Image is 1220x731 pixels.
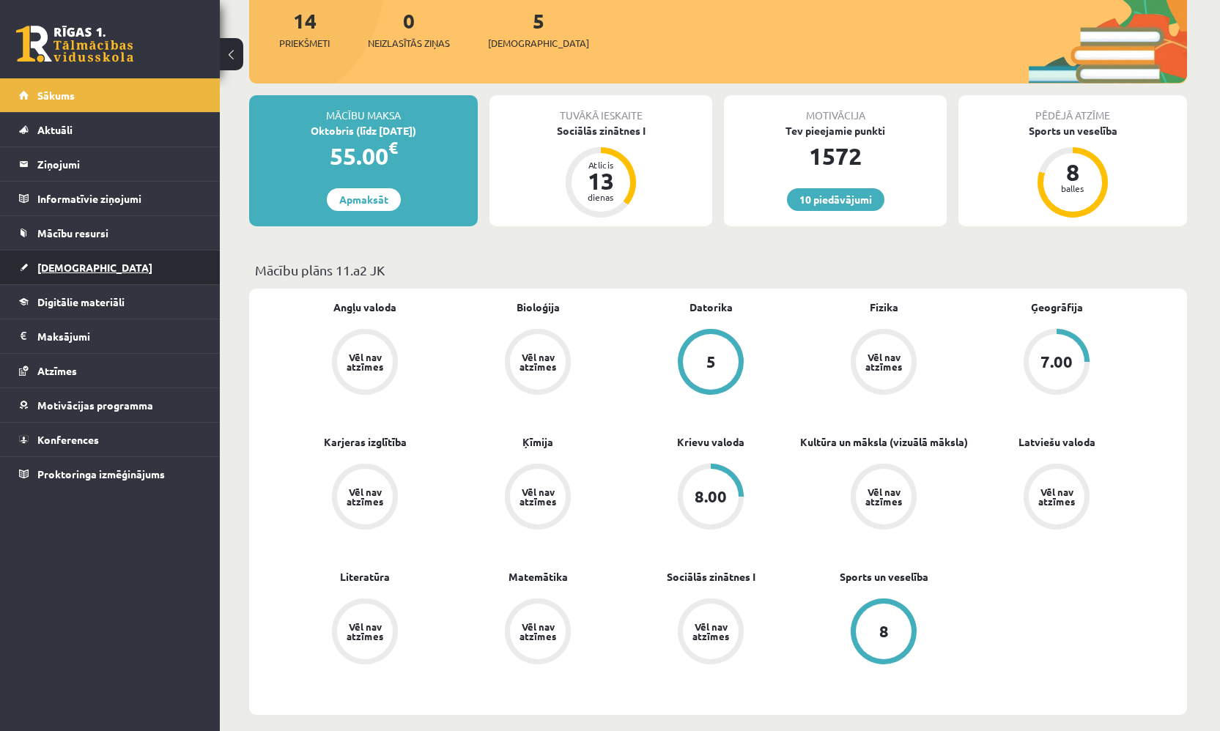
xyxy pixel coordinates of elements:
[624,329,797,398] a: 5
[451,598,624,667] a: Vēl nav atzīmes
[863,487,904,506] div: Vēl nav atzīmes
[677,434,744,450] a: Krievu valoda
[1018,434,1095,450] a: Latviešu valoda
[19,182,202,215] a: Informatīvie ziņojumi
[255,260,1181,280] p: Mācību plāns 11.a2 JK
[863,352,904,371] div: Vēl nav atzīmes
[970,464,1143,533] a: Vēl nav atzīmes
[1031,300,1083,315] a: Ģeogrāfija
[19,147,202,181] a: Ziņojumi
[706,354,716,370] div: 5
[690,300,733,315] a: Datorika
[37,398,153,412] span: Motivācijas programma
[37,467,165,480] span: Proktoringa izmēģinājums
[690,622,731,641] div: Vēl nav atzīmes
[579,169,623,193] div: 13
[388,137,398,158] span: €
[517,300,560,315] a: Bioloģija
[624,464,797,533] a: 8.00
[16,26,133,62] a: Rīgas 1. Tālmācības vidusskola
[517,622,558,641] div: Vēl nav atzīmes
[37,182,202,215] legend: Informatīvie ziņojumi
[488,36,589,51] span: [DEMOGRAPHIC_DATA]
[344,622,385,641] div: Vēl nav atzīmes
[840,569,928,585] a: Sports un veselība
[958,123,1187,138] div: Sports un veselība
[37,123,73,136] span: Aktuāli
[797,464,970,533] a: Vēl nav atzīmes
[970,329,1143,398] a: 7.00
[278,329,451,398] a: Vēl nav atzīmes
[797,329,970,398] a: Vēl nav atzīmes
[879,623,889,639] div: 8
[489,123,712,220] a: Sociālās zinātnes I Atlicis 13 dienas
[368,7,450,51] a: 0Neizlasītās ziņas
[279,7,330,51] a: 14Priekšmeti
[724,123,947,138] div: Tev pieejamie punkti
[19,354,202,387] a: Atzīmes
[509,569,568,585] a: Matemātika
[249,138,478,174] div: 55.00
[517,352,558,371] div: Vēl nav atzīmes
[1051,160,1095,184] div: 8
[19,251,202,284] a: [DEMOGRAPHIC_DATA]
[368,36,450,51] span: Neizlasītās ziņas
[451,329,624,398] a: Vēl nav atzīmes
[278,464,451,533] a: Vēl nav atzīmes
[37,319,202,353] legend: Maksājumi
[724,138,947,174] div: 1572
[787,188,884,211] a: 10 piedāvājumi
[19,285,202,319] a: Digitālie materiāli
[579,160,623,169] div: Atlicis
[37,364,77,377] span: Atzīmes
[19,457,202,491] a: Proktoringa izmēģinājums
[19,423,202,456] a: Konferences
[37,147,202,181] legend: Ziņojumi
[517,487,558,506] div: Vēl nav atzīmes
[797,598,970,667] a: 8
[333,300,396,315] a: Angļu valoda
[1036,487,1077,506] div: Vēl nav atzīmes
[324,434,407,450] a: Karjeras izglītība
[667,569,755,585] a: Sociālās zinātnes I
[340,569,390,585] a: Literatūra
[1040,354,1073,370] div: 7.00
[958,95,1187,123] div: Pēdējā atzīme
[958,123,1187,220] a: Sports un veselība 8 balles
[522,434,553,450] a: Ķīmija
[249,95,478,123] div: Mācību maksa
[279,36,330,51] span: Priekšmeti
[249,123,478,138] div: Oktobris (līdz [DATE])
[344,352,385,371] div: Vēl nav atzīmes
[488,7,589,51] a: 5[DEMOGRAPHIC_DATA]
[19,388,202,422] a: Motivācijas programma
[724,95,947,123] div: Motivācija
[489,123,712,138] div: Sociālās zinātnes I
[19,216,202,250] a: Mācību resursi
[19,78,202,112] a: Sākums
[19,113,202,146] a: Aktuāli
[278,598,451,667] a: Vēl nav atzīmes
[624,598,797,667] a: Vēl nav atzīmes
[870,300,898,315] a: Fizika
[19,319,202,353] a: Maksājumi
[37,295,125,308] span: Digitālie materiāli
[489,95,712,123] div: Tuvākā ieskaite
[579,193,623,201] div: dienas
[37,261,152,274] span: [DEMOGRAPHIC_DATA]
[37,89,75,102] span: Sākums
[695,489,727,505] div: 8.00
[1051,184,1095,193] div: balles
[800,434,968,450] a: Kultūra un māksla (vizuālā māksla)
[327,188,401,211] a: Apmaksāt
[37,433,99,446] span: Konferences
[37,226,108,240] span: Mācību resursi
[451,464,624,533] a: Vēl nav atzīmes
[344,487,385,506] div: Vēl nav atzīmes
